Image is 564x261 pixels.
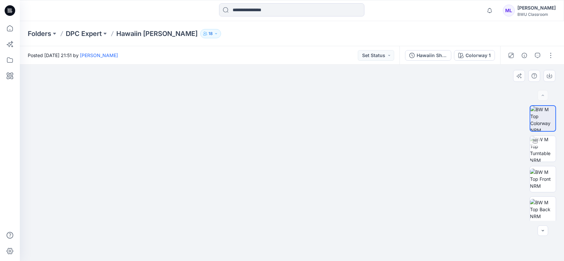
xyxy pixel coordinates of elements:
div: [PERSON_NAME] [517,4,556,12]
p: 18 [208,30,213,37]
img: BW M Top Turntable NRM [530,136,556,162]
span: Posted [DATE] 21:51 by [28,52,118,59]
a: [PERSON_NAME] [80,52,118,58]
a: Folders [28,29,51,38]
div: Colorway 1 [466,52,491,59]
button: Details [519,50,530,61]
button: Hawaiin Shirt_Devmini [405,50,451,61]
img: BW M Top Back NRM [530,199,556,220]
img: BW M Top Colorway NRM [530,106,555,131]
div: Hawaiin Shirt_Devmini [417,52,447,59]
button: Colorway 1 [454,50,495,61]
a: DPC Expert [66,29,102,38]
p: Hawaiin [PERSON_NAME] [116,29,198,38]
div: ML [503,5,515,16]
div: BWU Classroom [517,12,556,17]
img: BW M Top Front NRM [530,169,556,189]
button: 18 [200,29,221,38]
